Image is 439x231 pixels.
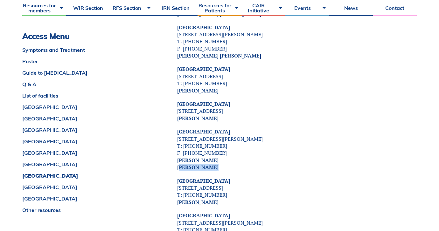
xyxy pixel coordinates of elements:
strong: [PERSON_NAME] [177,87,219,94]
a: [GEOGRAPHIC_DATA] [22,185,154,190]
a: List of facilities [22,93,154,98]
a: [GEOGRAPHIC_DATA] [177,24,230,31]
a: [GEOGRAPHIC_DATA] [177,212,230,219]
a: [GEOGRAPHIC_DATA] [177,100,230,107]
strong: [PERSON_NAME] [PERSON_NAME] [177,52,261,59]
p: [STREET_ADDRESS] T: [PHONE_NUMBER] [177,177,369,206]
a: [GEOGRAPHIC_DATA] [22,116,154,121]
a: [GEOGRAPHIC_DATA] [22,139,154,144]
p: [STREET_ADDRESS] [177,100,369,122]
p: [STREET_ADDRESS] T: [PHONE_NUMBER] [177,65,369,94]
a: Poster [22,59,154,64]
a: Other resources [22,207,154,213]
a: [GEOGRAPHIC_DATA] [22,162,154,167]
a: [GEOGRAPHIC_DATA] [22,127,154,132]
h3: Access Menu [22,32,154,41]
a: [GEOGRAPHIC_DATA] [177,177,230,184]
a: [GEOGRAPHIC_DATA] [22,196,154,201]
a: Symptoms and Treatment [22,47,154,52]
a: [GEOGRAPHIC_DATA] [22,150,154,155]
p: [STREET_ADDRESS][PERSON_NAME] T: [PHONE_NUMBER] F: [PHONE_NUMBER] [177,24,369,59]
a: [GEOGRAPHIC_DATA] [177,65,230,72]
strong: [PERSON_NAME] [PERSON_NAME] [177,157,219,171]
a: [GEOGRAPHIC_DATA] [177,128,230,135]
a: [GEOGRAPHIC_DATA] [22,105,154,110]
strong: [PERSON_NAME] [177,199,219,206]
p: [STREET_ADDRESS][PERSON_NAME] T: [PHONE_NUMBER] F: [PHONE_NUMBER] [177,128,369,171]
a: [GEOGRAPHIC_DATA] [22,173,154,178]
a: Q & A [22,82,154,87]
a: Guide to [MEDICAL_DATA] [22,70,154,75]
strong: [PERSON_NAME] [177,115,219,122]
